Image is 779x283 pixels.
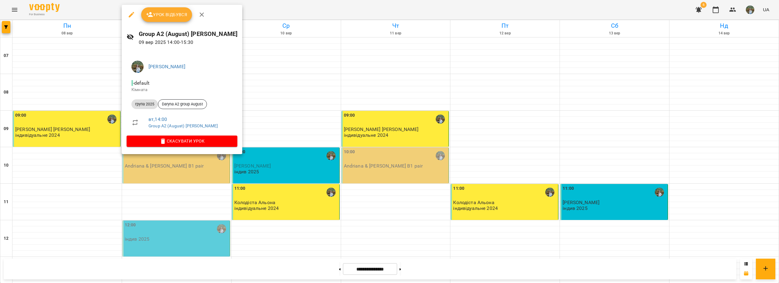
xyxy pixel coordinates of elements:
[131,137,232,145] span: Скасувати Урок
[131,101,158,107] span: група 2025
[139,39,238,46] p: 09 вер 2025 14:00 - 15:30
[127,136,237,147] button: Скасувати Урок
[141,7,192,22] button: Урок відбувся
[146,11,187,18] span: Урок відбувся
[131,87,232,93] p: Кімната
[148,116,167,122] a: вт , 14:00
[158,101,207,107] span: Daryna A2 group August
[139,29,238,39] h6: Group A2 (August) [PERSON_NAME]
[131,80,151,86] span: - default
[148,123,218,128] a: Group A2 (August) [PERSON_NAME]
[148,64,185,69] a: [PERSON_NAME]
[158,99,207,109] div: Daryna A2 group August
[131,61,144,73] img: 3d28a0deb67b6f5672087bb97ef72b32.jpg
